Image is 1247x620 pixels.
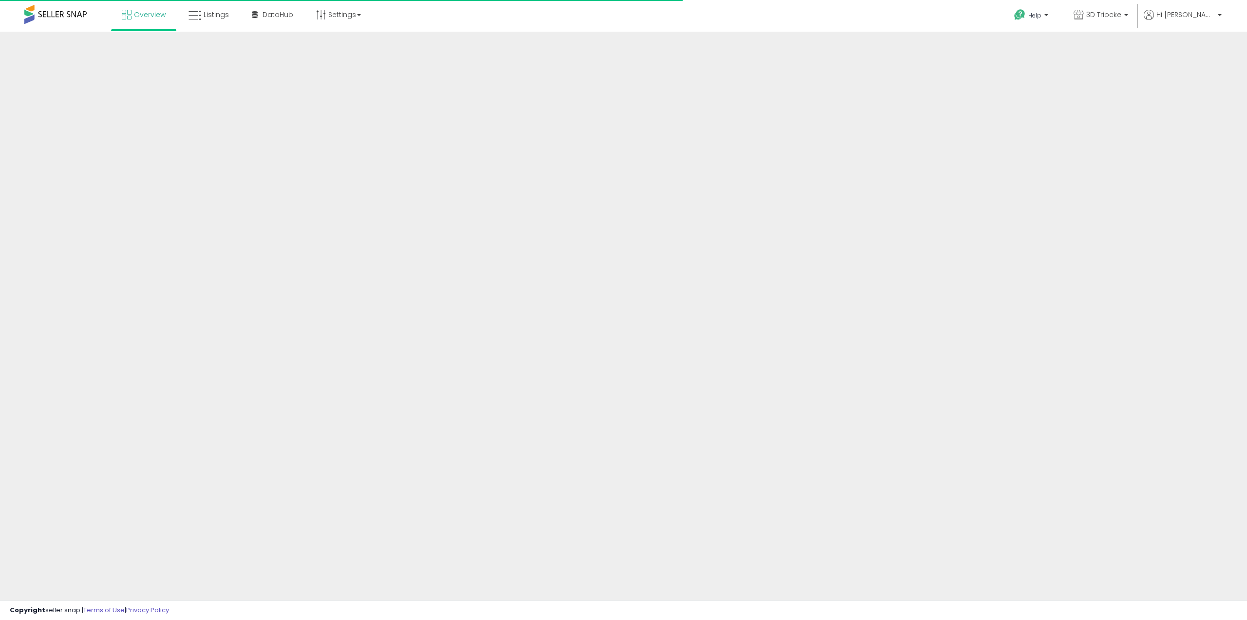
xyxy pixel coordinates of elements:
a: Hi [PERSON_NAME] [1144,10,1222,32]
span: Hi [PERSON_NAME] [1156,10,1215,19]
a: Help [1006,1,1058,32]
span: Overview [134,10,166,19]
i: Get Help [1014,9,1026,21]
span: Listings [204,10,229,19]
span: Help [1028,11,1041,19]
span: DataHub [263,10,293,19]
span: 3D Tripcke [1086,10,1121,19]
